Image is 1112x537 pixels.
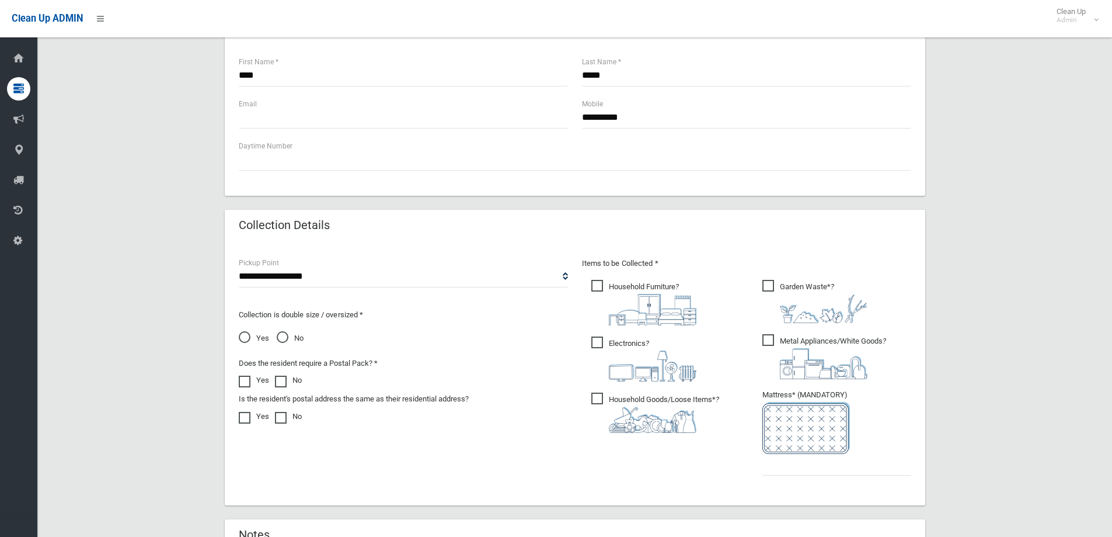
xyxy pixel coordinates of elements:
[762,334,886,379] span: Metal Appliances/White Goods
[609,282,696,325] i: ?
[582,257,911,271] p: Items to be Collected *
[762,402,850,454] img: e7408bece873d2c1783593a074e5cb2f.png
[591,393,719,433] span: Household Goods/Loose Items*
[780,348,867,379] img: 36c1b0289cb1767239cdd3de9e694f19.png
[609,407,696,433] img: b13cc3517677393f34c0a387616ef184.png
[239,308,568,322] p: Collection is double size / oversized *
[12,13,83,24] span: Clean Up ADMIN
[609,395,719,433] i: ?
[609,351,696,382] img: 394712a680b73dbc3d2a6a3a7ffe5a07.png
[1057,16,1086,25] small: Admin
[780,282,867,323] i: ?
[609,339,696,382] i: ?
[1051,7,1097,25] span: Clean Up
[239,356,378,370] label: Does the resident require a Postal Pack? *
[609,294,696,325] img: aa9efdbe659d29b613fca23ba79d85cb.png
[239,410,269,424] label: Yes
[239,331,269,345] span: Yes
[277,331,304,345] span: No
[780,294,867,323] img: 4fd8a5c772b2c999c83690221e5242e0.png
[225,214,344,237] header: Collection Details
[275,410,302,424] label: No
[239,392,469,406] label: Is the resident's postal address the same as their residential address?
[762,390,911,454] span: Mattress* (MANDATORY)
[239,373,269,387] label: Yes
[591,280,696,325] span: Household Furniture
[591,337,696,382] span: Electronics
[275,373,302,387] label: No
[780,337,886,379] i: ?
[762,280,867,323] span: Garden Waste*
